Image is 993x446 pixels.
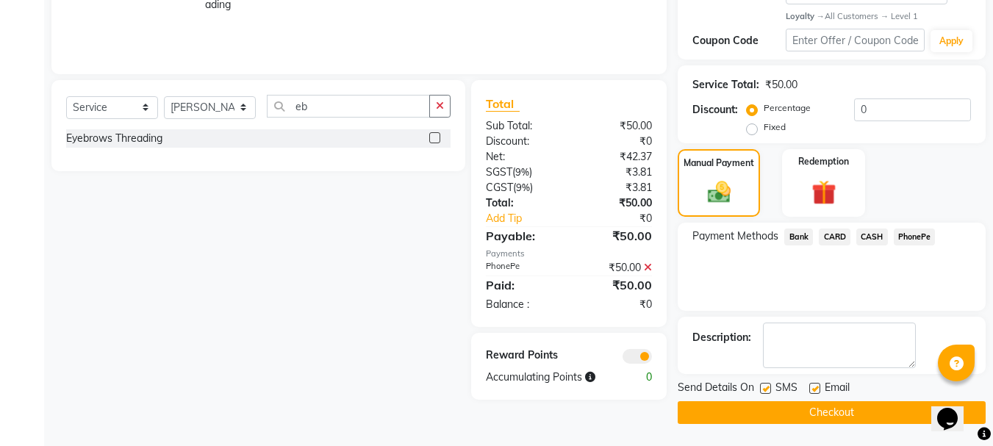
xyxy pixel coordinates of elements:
[475,180,569,195] div: ( )
[516,181,530,193] span: 9%
[931,387,978,431] iframe: chat widget
[569,180,663,195] div: ₹3.81
[775,380,797,398] span: SMS
[856,229,888,245] span: CASH
[786,29,925,51] input: Enter Offer / Coupon Code
[692,77,759,93] div: Service Total:
[569,118,663,134] div: ₹50.00
[931,30,972,52] button: Apply
[569,297,663,312] div: ₹0
[569,165,663,180] div: ₹3.81
[475,297,569,312] div: Balance :
[786,10,971,23] div: All Customers → Level 1
[475,134,569,149] div: Discount:
[486,248,652,260] div: Payments
[475,211,584,226] a: Add Tip
[486,181,513,194] span: CGST
[475,348,569,364] div: Reward Points
[765,77,797,93] div: ₹50.00
[475,260,569,276] div: PhonePe
[692,33,785,48] div: Coupon Code
[515,166,529,178] span: 9%
[569,149,663,165] div: ₹42.37
[585,211,664,226] div: ₹0
[692,229,778,244] span: Payment Methods
[569,260,663,276] div: ₹50.00
[678,380,754,398] span: Send Details On
[267,95,430,118] input: Search or Scan
[475,370,616,385] div: Accumulating Points
[475,276,569,294] div: Paid:
[784,229,813,245] span: Bank
[700,179,738,205] img: _cash.svg
[819,229,850,245] span: CARD
[804,177,844,207] img: _gift.svg
[475,118,569,134] div: Sub Total:
[569,134,663,149] div: ₹0
[825,380,850,398] span: Email
[692,330,751,345] div: Description:
[764,121,786,134] label: Fixed
[764,101,811,115] label: Percentage
[486,96,520,112] span: Total
[786,11,825,21] strong: Loyalty →
[569,227,663,245] div: ₹50.00
[569,195,663,211] div: ₹50.00
[798,155,849,168] label: Redemption
[678,401,986,424] button: Checkout
[475,227,569,245] div: Payable:
[66,131,162,146] div: Eyebrows Threading
[569,276,663,294] div: ₹50.00
[684,157,754,170] label: Manual Payment
[486,165,512,179] span: SGST
[475,195,569,211] div: Total:
[692,102,738,118] div: Discount:
[475,149,569,165] div: Net:
[475,165,569,180] div: ( )
[894,229,936,245] span: PhonePe
[616,370,663,385] div: 0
